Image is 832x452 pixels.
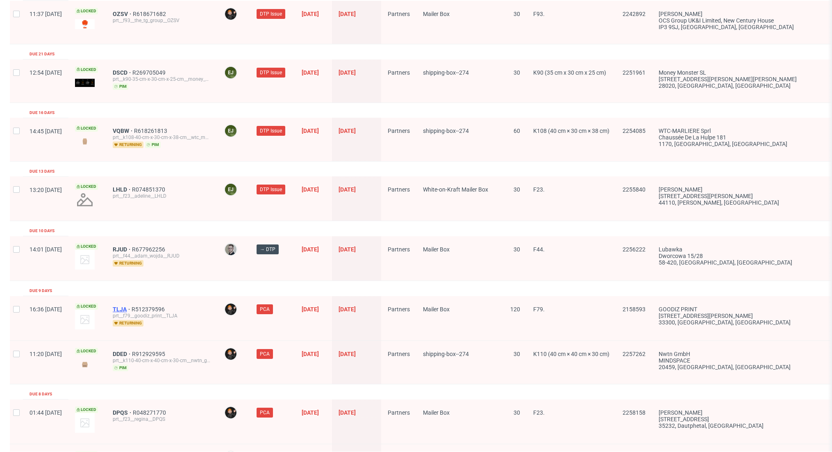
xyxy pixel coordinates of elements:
a: R618671682 [133,11,168,17]
div: Due 21 days [30,51,55,57]
span: Mailer Box [423,409,450,416]
span: 30 [514,11,520,17]
a: VQBW [113,128,134,134]
span: Locked [75,243,98,250]
span: DTP Issue [260,186,282,193]
span: 11:20 [DATE] [30,351,62,357]
span: 2256222 [623,246,646,253]
span: [DATE] [302,409,319,416]
span: Partners [388,69,410,76]
div: prt__k90-35-cm-x-30-cm-x-25-cm__money_monster_sl__DSCD [113,76,211,82]
span: [DATE] [302,69,319,76]
div: prt__k110-40-cm-x-40-cm-x-30-cm__nwtn_gmbh__DDED [113,357,211,364]
span: Mailer Box [423,246,450,253]
span: 2255840 [623,186,646,193]
span: F93. [533,11,545,17]
img: version_two_editor_design.png [75,19,95,29]
a: TLJA [113,306,132,313]
span: Locked [75,66,98,73]
span: DTP Issue [260,127,282,135]
span: 14:45 [DATE] [30,128,62,135]
img: Dominik Grosicki [225,407,236,418]
span: DTP Issue [260,69,282,76]
span: K110 (40 cm × 40 cm × 30 cm) [533,351,609,357]
span: F79. [533,306,545,313]
img: version_two_editor_design [75,136,95,147]
span: 30 [514,186,520,193]
span: 11:37 [DATE] [30,11,62,17]
span: Locked [75,8,98,14]
img: Dominik Grosicki [225,304,236,315]
div: prt__f23__adeline__LHLD [113,193,211,199]
span: DTP Issue [260,10,282,18]
a: R512379596 [132,306,166,313]
span: F23. [533,409,545,416]
span: Partners [388,306,410,313]
span: K90 (35 cm x 30 cm x 25 cm) [533,69,606,76]
span: shipping-box--274 [423,69,469,76]
figcaption: EJ [225,67,236,78]
span: → DTP [260,246,275,253]
span: DDED [113,351,132,357]
span: Partners [388,351,410,357]
span: R912929595 [132,351,167,357]
img: Dominik Grosicki [225,8,236,20]
span: returning [113,142,143,148]
span: [DATE] [302,306,319,313]
span: Partners [388,11,410,17]
a: DSCD [113,69,132,76]
figcaption: EJ [225,184,236,195]
span: [DATE] [302,128,319,134]
span: Locked [75,125,98,132]
span: [DATE] [302,246,319,253]
span: 30 [514,351,520,357]
span: 30 [514,69,520,76]
span: Partners [388,409,410,416]
span: 14:01 [DATE] [30,246,62,253]
span: [DATE] [302,186,319,193]
span: 2254085 [623,128,646,134]
div: prt__f23__regina__DPQS [113,416,211,422]
span: 16:36 [DATE] [30,306,62,313]
span: 30 [514,246,520,253]
div: prt__f44__adam_wojda__RJUD [113,253,211,259]
span: PCA [260,409,270,416]
a: R074851370 [132,186,167,193]
a: R269705049 [132,69,167,76]
a: OZSV [113,11,133,17]
span: returning [113,320,143,326]
span: 120 [510,306,520,313]
span: PCA [260,350,270,358]
span: [DATE] [302,351,319,357]
span: [DATE] [339,409,356,416]
div: prt__k108-40-cm-x-30-cm-x-38-cm__wtc_marliere_sprl__VQBW [113,134,211,141]
span: Mailer Box [423,11,450,17]
span: 2257262 [623,351,646,357]
span: Partners [388,128,410,134]
div: Due 16 days [30,110,55,116]
span: PCA [260,306,270,313]
a: LHLD [113,186,132,193]
figcaption: EJ [225,125,236,137]
span: 2242892 [623,11,646,17]
img: Dominik Grosicki [225,348,236,360]
span: shipping-box--274 [423,351,469,357]
div: Due 9 days [30,288,52,294]
span: Locked [75,183,98,190]
span: [DATE] [339,186,356,193]
span: 01:44 [DATE] [30,409,62,416]
a: RJUD [113,246,132,253]
span: [DATE] [339,11,356,17]
span: [DATE] [339,306,356,313]
span: 30 [514,409,520,416]
span: R618261813 [134,128,169,134]
span: 2158593 [623,306,646,313]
